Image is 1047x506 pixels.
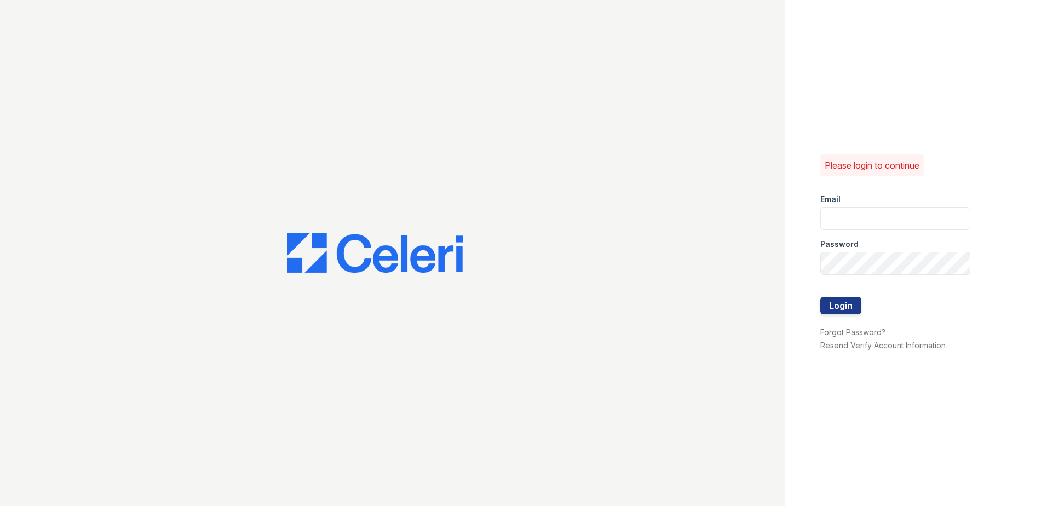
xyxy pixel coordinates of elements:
label: Email [820,194,841,205]
label: Password [820,239,859,250]
a: Resend Verify Account Information [820,341,946,350]
a: Forgot Password? [820,327,885,337]
p: Please login to continue [825,159,919,172]
button: Login [820,297,861,314]
img: CE_Logo_Blue-a8612792a0a2168367f1c8372b55b34899dd931a85d93a1a3d3e32e68fde9ad4.png [287,233,463,273]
